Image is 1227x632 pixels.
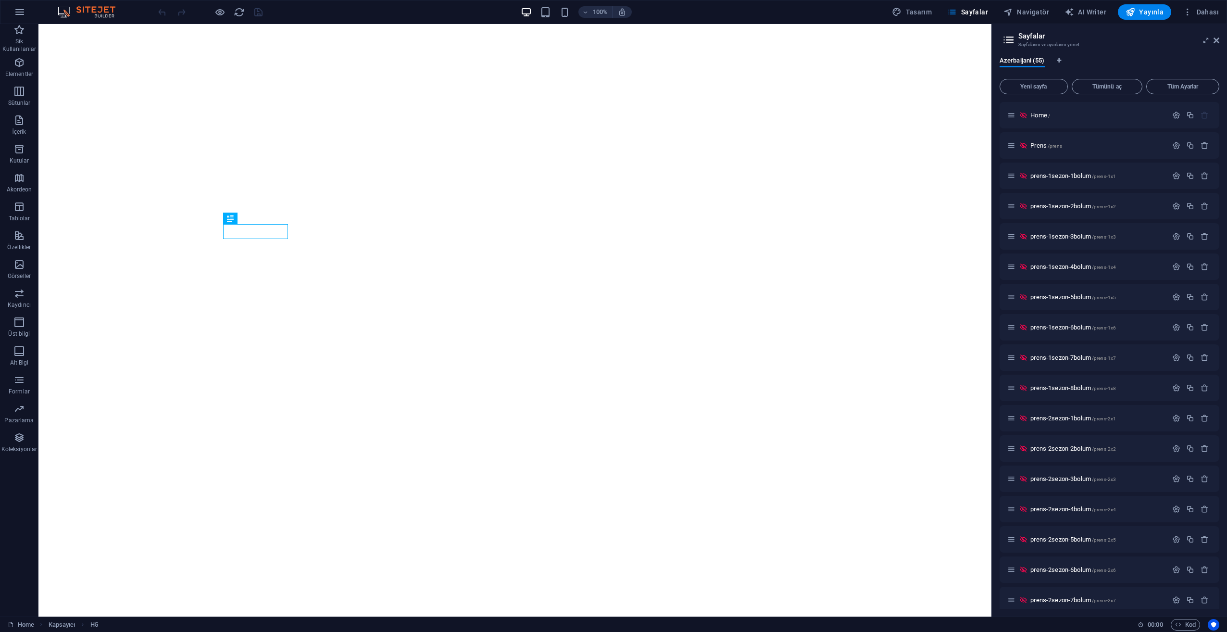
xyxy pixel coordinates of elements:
span: Sayfayı açmak için tıkla [1030,506,1116,513]
div: Çoğalt [1186,475,1194,483]
button: Yeni sayfa [1000,79,1068,94]
span: /prens-2x2 [1092,446,1116,452]
p: Özellikler [7,243,31,251]
span: /prens-2x6 [1092,568,1116,573]
div: Sil [1201,263,1209,271]
div: Başlangıç sayfası silinemez [1201,111,1209,119]
button: Tüm Ayarlar [1146,79,1219,94]
div: Çoğalt [1186,323,1194,331]
div: Ayarlar [1172,566,1180,574]
span: Sayfayı açmak için tıkla [1030,263,1116,270]
div: Sil [1201,323,1209,331]
div: Ayarlar [1172,354,1180,362]
span: /prens-1x6 [1092,325,1116,330]
span: /prens-1x5 [1092,295,1116,300]
button: Kod [1171,619,1200,631]
span: /prens-1x3 [1092,234,1116,240]
span: Sayfayı açmak için tıkla [1030,354,1116,361]
div: prens-2sezon-6bolum/prens-2x6 [1027,567,1167,573]
button: Dahası [1179,4,1223,20]
div: Çoğalt [1186,202,1194,210]
div: prens-1sezon-7bolum/prens-1x7 [1027,354,1167,361]
span: Seçmek için tıkla. Düzenlemek için çift tıkla [49,619,75,631]
span: Sayfalar [947,7,988,17]
div: prens-1sezon-6bolum/prens-1x6 [1027,324,1167,330]
div: Sil [1201,505,1209,513]
div: Çoğalt [1186,111,1194,119]
span: Sayfayı açmak için tıkla [1030,202,1116,210]
div: Prens/prens [1027,142,1167,149]
a: Seçimi iptal etmek için tıkla. Sayfaları açmak için çift tıkla [8,619,34,631]
p: Elementler [5,70,33,78]
p: Alt Bigi [10,359,29,367]
span: Sayfayı açmak için tıkla [1030,293,1116,301]
p: Görseller [8,272,31,280]
p: Tablolar [9,215,30,222]
h3: Sayfalarını ve ayarlarını yönet [1018,40,1200,49]
div: Sil [1201,202,1209,210]
div: Sil [1201,475,1209,483]
p: Kaydırıcı [8,301,31,309]
span: Tüm Ayarlar [1151,84,1215,89]
div: Çoğalt [1186,141,1194,150]
div: Ayarlar [1172,202,1180,210]
div: Ayarlar [1172,596,1180,604]
span: Sayfayı açmak için tıkla [1030,415,1116,422]
div: prens-2sezon-7bolum/prens-2x7 [1027,597,1167,603]
span: Seçmek için tıkla. Düzenlemek için çift tıkla [90,619,98,631]
div: prens-2sezon-1bolum/prens-2x1 [1027,415,1167,421]
div: Sil [1201,354,1209,362]
span: Sayfayı açmak için tıkla [1030,172,1116,179]
span: Sayfayı açmak için tıkla [1030,566,1116,573]
span: /prens-2x3 [1092,477,1116,482]
div: Sil [1201,566,1209,574]
span: /prens-2x4 [1092,507,1116,512]
div: Home/ [1027,112,1167,118]
p: Akordeon [7,186,32,193]
button: AI Writer [1061,4,1110,20]
span: Sayfayı açmak için tıkla [1030,112,1050,119]
div: Ayarlar [1172,263,1180,271]
div: Tasarım (Ctrl+Alt+Y) [888,4,936,20]
div: prens-2sezon-4bolum/prens-2x4 [1027,506,1167,512]
div: Sil [1201,444,1209,453]
span: Tasarım [892,7,932,17]
span: Navigatör [1003,7,1049,17]
span: Sayfayı açmak için tıkla [1030,324,1116,331]
div: prens-2sezon-5bolum/prens-2x5 [1027,536,1167,543]
span: Sayfayı açmak için tıkla [1030,445,1116,452]
p: Pazarlama [4,417,34,424]
span: /prens-1x4 [1092,265,1116,270]
div: Ayarlar [1172,293,1180,301]
div: prens-1sezon-4bolum/prens-1x4 [1027,264,1167,270]
div: Çoğalt [1186,596,1194,604]
button: Usercentrics [1208,619,1219,631]
span: Tümünü aç [1076,84,1139,89]
button: 100% [578,6,613,18]
div: prens-1sezon-8bolum/prens-1x8 [1027,385,1167,391]
div: Çoğalt [1186,414,1194,422]
div: Sil [1201,384,1209,392]
span: Azerbaijani (55) [1000,55,1045,68]
button: Tasarım [888,4,936,20]
div: Çoğalt [1186,354,1194,362]
p: Üst bilgi [8,330,30,338]
div: Ayarlar [1172,444,1180,453]
span: / [1048,113,1050,118]
i: Yeniden boyutlandırmada yakınlaştırma düzeyini seçilen cihaza uyacak şekilde otomatik olarak ayarla. [618,8,626,16]
button: Ön izleme modundan çıkıp düzenlemeye devam etmek için buraya tıklayın [214,6,225,18]
div: prens-1sezon-3bolum/prens-1x3 [1027,233,1167,240]
div: Sil [1201,535,1209,544]
div: Ayarlar [1172,323,1180,331]
div: prens-1sezon-5bolum/prens-1x5 [1027,294,1167,300]
div: Sil [1201,172,1209,180]
i: Sayfayı yeniden yükleyin [234,7,245,18]
h6: Oturum süresi [1138,619,1163,631]
span: /prens-1x7 [1092,355,1116,361]
div: Sil [1201,141,1209,150]
span: Sayfayı açmak için tıkla [1030,596,1116,604]
div: Çoğalt [1186,566,1194,574]
p: İçerik [12,128,26,136]
div: Çoğalt [1186,535,1194,544]
div: Ayarlar [1172,505,1180,513]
